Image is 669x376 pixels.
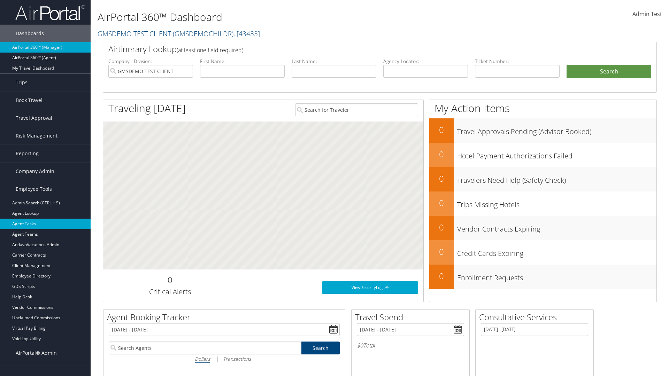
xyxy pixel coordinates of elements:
[632,10,662,18] span: Admin Test
[429,197,454,209] h2: 0
[16,25,44,42] span: Dashboards
[429,148,454,160] h2: 0
[223,355,251,362] i: Transactions
[457,269,656,283] h3: Enrollment Requests
[109,354,340,363] div: |
[15,5,85,21] img: airportal-logo.png
[16,109,52,127] span: Travel Approval
[457,172,656,185] h3: Travelers Need Help (Safety Check)
[429,265,656,289] a: 0Enrollment Requests
[457,196,656,210] h3: Trips Missing Hotels
[108,101,186,116] h1: Traveling [DATE]
[108,287,231,297] h3: Critical Alerts
[16,180,52,198] span: Employee Tools
[16,344,57,362] span: AirPortal® Admin
[16,145,39,162] span: Reporting
[108,274,231,286] h2: 0
[567,65,651,79] button: Search
[195,355,210,362] i: Dollars
[429,173,454,185] h2: 0
[177,46,243,54] span: (at least one field required)
[233,29,260,38] span: , [ 43433 ]
[429,143,656,167] a: 0Hotel Payment Authorizations Failed
[429,246,454,258] h2: 0
[322,281,418,294] a: View SecurityLogic®
[429,221,454,233] h2: 0
[301,342,340,354] a: Search
[457,123,656,136] h3: Travel Approvals Pending (Advisor Booked)
[108,58,193,65] label: Company - Division:
[16,163,54,180] span: Company Admin
[429,191,656,216] a: 0Trips Missing Hotels
[457,245,656,258] h3: Credit Cards Expiring
[16,92,43,109] span: Book Travel
[429,118,656,143] a: 0Travel Approvals Pending (Advisor Booked)
[429,124,454,136] h2: 0
[355,311,469,323] h2: Travel Spend
[429,270,454,282] h2: 0
[173,29,233,38] span: ( GMSDEMOCHILDR )
[632,3,662,25] a: Admin Test
[429,240,656,265] a: 0Credit Cards Expiring
[429,167,656,191] a: 0Travelers Need Help (Safety Check)
[16,74,28,91] span: Trips
[98,10,474,24] h1: AirPortal 360™ Dashboard
[475,58,560,65] label: Ticket Number:
[16,127,57,144] span: Risk Management
[200,58,285,65] label: First Name:
[457,221,656,234] h3: Vendor Contracts Expiring
[108,43,605,55] h2: Airtinerary Lookup
[109,342,301,354] input: Search Agents
[457,148,656,161] h3: Hotel Payment Authorizations Failed
[295,103,418,116] input: Search for Traveler
[429,216,656,240] a: 0Vendor Contracts Expiring
[479,311,593,323] h2: Consultative Services
[357,342,363,349] span: $0
[429,101,656,116] h1: My Action Items
[292,58,376,65] label: Last Name:
[98,29,260,38] a: GMSDEMO TEST CLIENT
[357,342,464,349] h6: Total
[107,311,345,323] h2: Agent Booking Tracker
[383,58,468,65] label: Agency Locator:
